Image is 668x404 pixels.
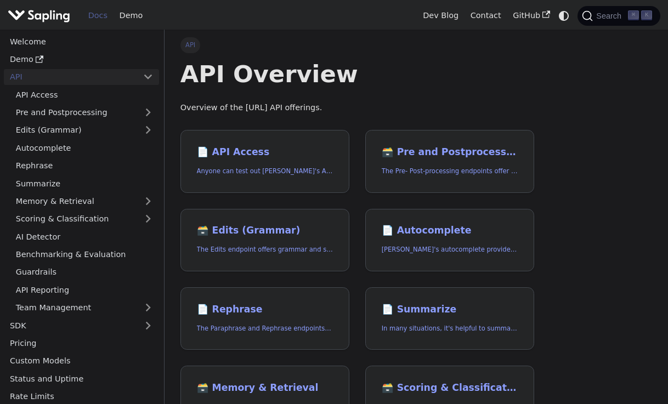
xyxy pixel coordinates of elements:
p: Overview of the [URL] API offerings. [180,101,534,115]
a: 📄️ Autocomplete[PERSON_NAME]'s autocomplete provides predictions of the next few characters or words [365,209,534,272]
h2: Autocomplete [382,225,518,237]
img: Sapling.ai [8,8,70,24]
nav: Breadcrumbs [180,37,534,53]
button: Collapse sidebar category 'API' [137,69,159,85]
p: In many situations, it's helpful to summarize a longer document into a shorter, more easily diges... [382,323,518,334]
a: API Access [10,87,159,103]
a: 📄️ API AccessAnyone can test out [PERSON_NAME]'s API. To get started with the API, simply: [180,130,349,193]
a: Demo [4,52,159,67]
a: 🗃️ Pre and PostprocessingThe Pre- Post-processing endpoints offer tools for preparing your text d... [365,130,534,193]
a: Guardrails [10,264,159,280]
a: Scoring & Classification [10,211,159,227]
a: Custom Models [4,353,159,369]
a: AI Detector [10,229,159,244]
a: Rephrase [10,158,159,174]
button: Expand sidebar category 'SDK' [137,317,159,333]
a: Team Management [10,300,159,316]
span: Search [593,12,628,20]
a: Docs [82,7,114,24]
a: Status and Uptime [4,371,159,386]
a: 📄️ RephraseThe Paraphrase and Rephrase endpoints offer paraphrasing for particular styles. [180,287,349,350]
h2: Rephrase [197,304,333,316]
h2: Edits (Grammar) [197,225,333,237]
p: The Paraphrase and Rephrase endpoints offer paraphrasing for particular styles. [197,323,333,334]
h2: Pre and Postprocessing [382,146,518,158]
p: Anyone can test out Sapling's API. To get started with the API, simply: [197,166,333,177]
a: Autocomplete [10,140,159,156]
p: The Pre- Post-processing endpoints offer tools for preparing your text data for ingestation as we... [382,166,518,177]
h1: API Overview [180,59,534,89]
button: Switch between dark and light mode (currently system mode) [556,8,572,24]
a: API [4,69,137,85]
a: Welcome [4,33,159,49]
a: Summarize [10,175,159,191]
a: Memory & Retrieval [10,194,159,209]
a: 📄️ SummarizeIn many situations, it's helpful to summarize a longer document into a shorter, more ... [365,287,534,350]
button: Search (Command+K) [578,6,660,26]
a: Benchmarking & Evaluation [10,247,159,263]
a: Demo [114,7,149,24]
span: API [180,37,201,53]
a: Sapling.ai [8,8,74,24]
a: Contact [465,7,507,24]
a: Pre and Postprocessing [10,105,159,121]
h2: API Access [197,146,333,158]
p: Sapling's autocomplete provides predictions of the next few characters or words [382,244,518,255]
kbd: ⌘ [628,10,639,20]
a: Pricing [4,335,159,351]
h2: Memory & Retrieval [197,382,333,394]
a: Edits (Grammar) [10,122,159,138]
p: The Edits endpoint offers grammar and spell checking. [197,244,333,255]
h2: Summarize [382,304,518,316]
a: 🗃️ Edits (Grammar)The Edits endpoint offers grammar and spell checking. [180,209,349,272]
a: SDK [4,317,137,333]
a: GitHub [507,7,556,24]
kbd: K [641,10,652,20]
h2: Scoring & Classification [382,382,518,394]
a: Dev Blog [417,7,464,24]
a: API Reporting [10,282,159,298]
